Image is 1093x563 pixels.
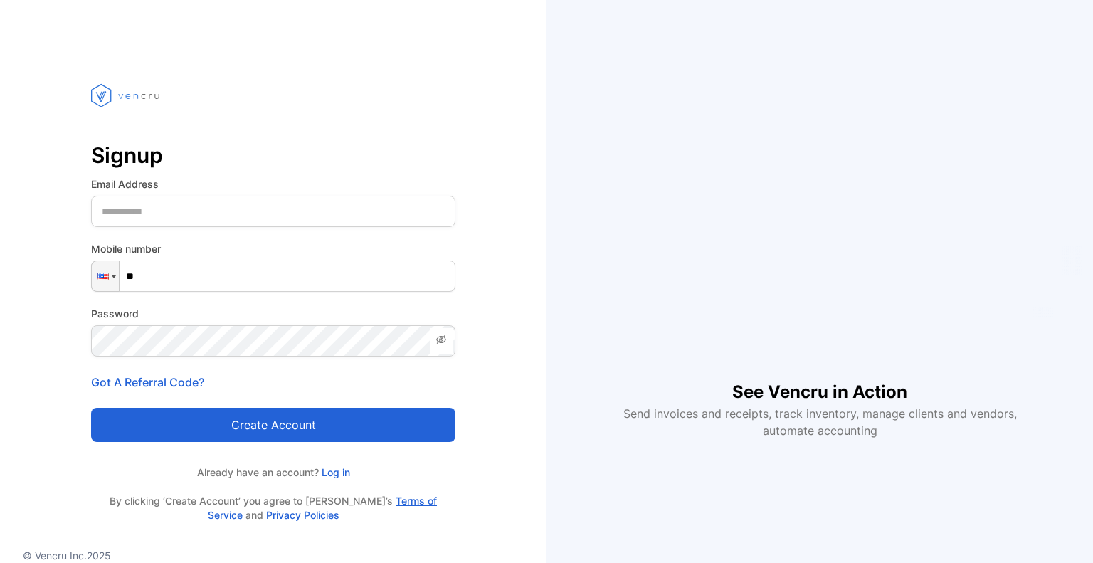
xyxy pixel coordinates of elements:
p: Signup [91,138,455,172]
button: Create account [91,408,455,442]
label: Password [91,306,455,321]
p: Got A Referral Code? [91,374,455,391]
h1: See Vencru in Action [732,357,907,405]
div: United States: + 1 [92,261,119,291]
a: Log in [319,466,350,478]
label: Email Address [91,177,455,191]
p: By clicking ‘Create Account’ you agree to [PERSON_NAME]’s and [91,494,455,522]
p: Send invoices and receipts, track inventory, manage clients and vendors, automate accounting [615,405,1025,439]
label: Mobile number [91,241,455,256]
iframe: YouTube video player [613,125,1026,357]
p: Already have an account? [91,465,455,480]
img: vencru logo [91,57,162,134]
a: Privacy Policies [266,509,339,521]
